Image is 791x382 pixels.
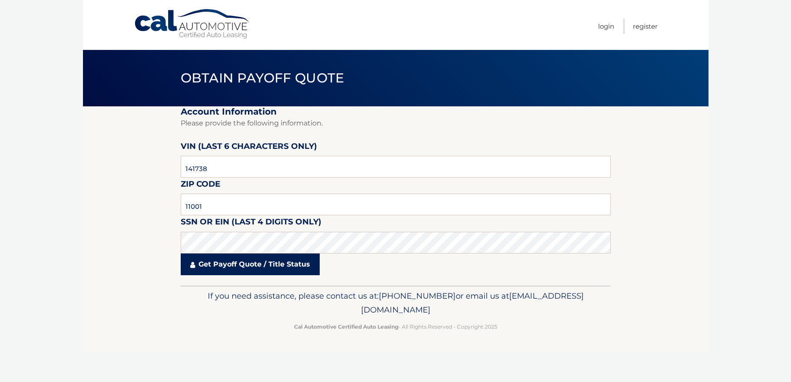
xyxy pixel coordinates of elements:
strong: Cal Automotive Certified Auto Leasing [294,323,398,330]
p: Please provide the following information. [181,117,611,129]
a: Cal Automotive [134,9,251,40]
span: Obtain Payoff Quote [181,70,344,86]
a: Login [598,19,614,33]
label: Zip Code [181,178,220,194]
a: Register [633,19,658,33]
a: Get Payoff Quote / Title Status [181,254,320,275]
p: If you need assistance, please contact us at: or email us at [186,289,605,317]
span: [PHONE_NUMBER] [379,291,456,301]
label: SSN or EIN (last 4 digits only) [181,215,321,231]
p: - All Rights Reserved - Copyright 2025 [186,322,605,331]
label: VIN (last 6 characters only) [181,140,317,156]
h2: Account Information [181,106,611,117]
